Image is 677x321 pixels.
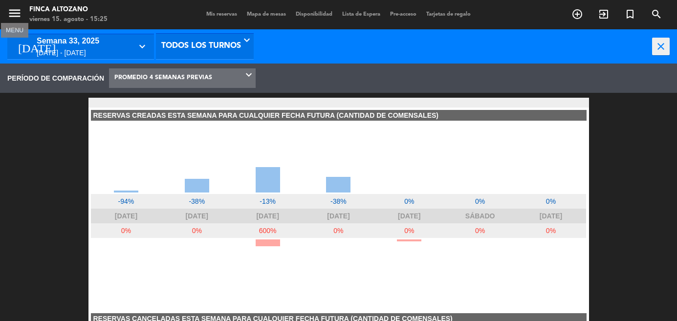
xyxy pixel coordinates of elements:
[201,12,242,17] span: Mis reservas
[652,38,670,55] i: close
[7,6,22,24] button: menu
[7,73,104,84] span: PERÍODO DE COMPARACIÓN
[385,12,421,17] span: Pre-acceso
[421,12,476,17] span: Tarjetas de regalo
[29,15,108,24] div: viernes 15. agosto - 15:25
[192,225,202,236] span: 0%
[303,209,374,223] div: [DATE]
[598,8,610,20] i: exit_to_app
[259,225,277,236] span: 600%
[333,225,343,236] span: 0%
[1,25,28,34] div: MENU
[121,225,131,236] span: 0%
[404,225,414,236] span: 0%
[260,196,276,207] span: -13%
[7,6,22,21] i: menu
[11,38,63,55] i: [DATE]
[337,12,385,17] span: Lista de Espera
[161,209,232,223] div: [DATE]
[161,34,241,59] span: Todos los turnos
[546,225,556,236] span: 0%
[37,35,132,47] div: semana 33, 2025
[91,209,162,223] div: [DATE]
[291,12,337,17] span: Disponibilidad
[571,8,583,20] i: add_circle_outline
[330,196,347,207] span: -38%
[118,196,134,207] span: -94%
[516,209,587,223] div: [DATE]
[37,47,132,59] div: [DATE] - [DATE]
[189,196,205,207] span: -38%
[475,225,485,236] span: 0%
[91,110,587,121] div: RESERVAS CREADAS ESTA SEMANA PARA CUALQUIER FECHA FUTURA (CANTIDAD DE COMENSALES)
[232,209,303,223] div: [DATE]
[546,196,556,207] span: 0%
[374,209,445,223] div: [DATE]
[445,209,516,223] div: Sábado
[114,69,212,87] span: PROMEDIO 4 SEMANAS PREVIAS
[136,41,151,52] i: keyboard_arrow_down
[624,8,636,20] i: turned_in_not
[242,12,291,17] span: Mapa de mesas
[404,196,414,207] span: 0%
[29,5,108,15] div: Finca Altozano
[475,196,485,207] span: 0%
[651,8,662,20] i: search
